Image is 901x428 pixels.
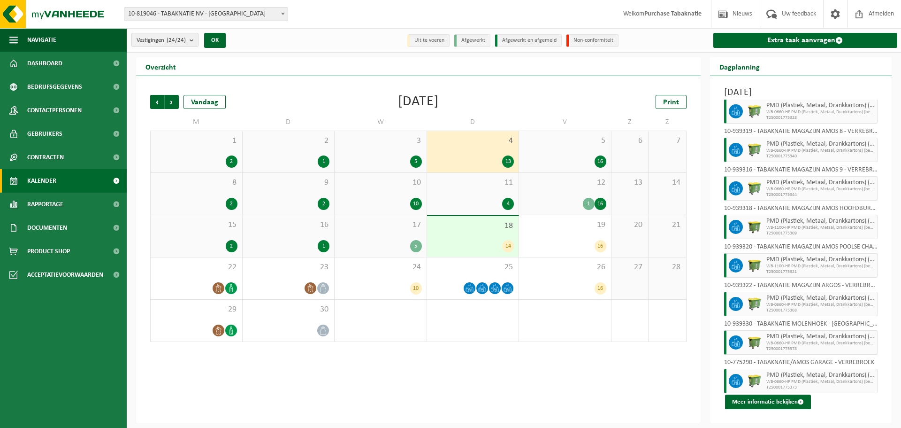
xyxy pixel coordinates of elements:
[713,33,898,48] a: Extra taak aanvragen
[454,34,490,47] li: Afgewerkt
[407,34,450,47] li: Uit te voeren
[339,262,422,272] span: 24
[616,262,644,272] span: 27
[27,193,63,216] span: Rapportage
[748,104,762,118] img: WB-0660-HPE-GN-50
[339,178,422,188] span: 10
[167,37,186,43] count: (24/24)
[766,115,875,121] span: T250001775328
[27,122,62,146] span: Gebruikers
[524,136,606,146] span: 5
[748,374,762,388] img: WB-0660-HPE-GN-50
[27,52,62,75] span: Dashboard
[766,341,875,346] span: WB-0660-HP PMD (Plastiek, Metaal, Drankkartons) (bedrijven)
[748,220,762,234] img: WB-1100-HPE-GN-50
[583,198,595,210] div: 1
[226,240,237,252] div: 2
[410,240,422,252] div: 5
[766,295,875,302] span: PMD (Plastiek, Metaal, Drankkartons) (bedrijven)
[766,308,875,313] span: T250001775368
[27,240,70,263] span: Product Shop
[432,221,514,231] span: 18
[155,136,237,146] span: 1
[766,346,875,352] span: T250001775378
[724,167,878,176] div: 10-939316 - TABAKNATIE MAGAZIJN AMOS 9 - VERREBROEK
[616,220,644,230] span: 20
[724,282,878,292] div: 10-939322 - TABAKNATIE MAGAZIJN ARGOS - VERREBROEK
[124,8,288,21] span: 10-819046 - TABAKNATIE NV - ANTWERPEN
[725,395,811,410] button: Meer informatie bekijken
[155,220,237,230] span: 15
[183,95,226,109] div: Vandaag
[432,136,514,146] span: 4
[243,114,335,131] td: D
[524,262,606,272] span: 26
[748,143,762,157] img: WB-0660-HPE-GN-50
[724,86,878,100] h3: [DATE]
[748,335,762,350] img: WB-1100-HPE-GN-50
[766,187,875,192] span: WB-0660-HP PMD (Plastiek, Metaal, Drankkartons) (bedrijven)
[27,28,56,52] span: Navigatie
[226,156,237,168] div: 2
[766,102,875,109] span: PMD (Plastiek, Metaal, Drankkartons) (bedrijven)
[748,181,762,195] img: WB-0660-HPE-GN-50
[653,262,681,272] span: 28
[226,198,237,210] div: 2
[27,99,82,122] span: Contactpersonen
[502,156,514,168] div: 13
[318,198,329,210] div: 2
[748,258,762,272] img: WB-1100-HPE-GN-50
[339,220,422,230] span: 17
[155,262,237,272] span: 22
[766,269,875,275] span: T250001775321
[165,95,179,109] span: Volgende
[595,282,606,295] div: 16
[524,220,606,230] span: 19
[766,148,875,154] span: WB-0660-HP PMD (Plastiek, Metaal, Drankkartons) (bedrijven)
[131,33,199,47] button: Vestigingen(24/24)
[524,178,606,188] span: 12
[502,240,514,252] div: 14
[656,95,687,109] a: Print
[766,192,875,198] span: T250001775344
[495,34,562,47] li: Afgewerkt en afgemeld
[150,114,243,131] td: M
[616,178,644,188] span: 13
[766,264,875,269] span: WB-1100-HP PMD (Plastiek, Metaal, Drankkartons) (bedrijven)
[27,146,64,169] span: Contracten
[155,304,237,315] span: 29
[766,109,875,115] span: WB-0660-HP PMD (Plastiek, Metaal, Drankkartons) (bedrijven)
[432,178,514,188] span: 11
[410,282,422,295] div: 10
[247,304,330,315] span: 30
[710,57,769,76] h2: Dagplanning
[27,216,67,240] span: Documenten
[644,10,702,17] strong: Purchase Tabaknatie
[766,231,875,236] span: T250001775309
[410,156,422,168] div: 5
[27,75,82,99] span: Bedrijfsgegevens
[653,220,681,230] span: 21
[155,178,237,188] span: 8
[766,154,875,159] span: T250001775340
[724,359,878,369] div: 10-775290 - TABAKNATIE/AMOS GARAGE - VERREBROEK
[136,57,185,76] h2: Overzicht
[649,114,686,131] td: Z
[27,169,56,193] span: Kalender
[247,178,330,188] span: 9
[724,321,878,330] div: 10-939330 - TABAKNATIE MOLENHOEK - [GEOGRAPHIC_DATA]
[595,240,606,252] div: 16
[595,156,606,168] div: 16
[766,302,875,308] span: WB-0660-HP PMD (Plastiek, Metaal, Drankkartons) (bedrijven)
[27,263,103,287] span: Acceptatievoorwaarden
[616,136,644,146] span: 6
[519,114,611,131] td: V
[663,99,679,106] span: Print
[124,7,288,21] span: 10-819046 - TABAKNATIE NV - ANTWERPEN
[766,372,875,379] span: PMD (Plastiek, Metaal, Drankkartons) (bedrijven)
[653,136,681,146] span: 7
[247,220,330,230] span: 16
[137,33,186,47] span: Vestigingen
[748,297,762,311] img: WB-0660-HPE-GN-50
[318,156,329,168] div: 1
